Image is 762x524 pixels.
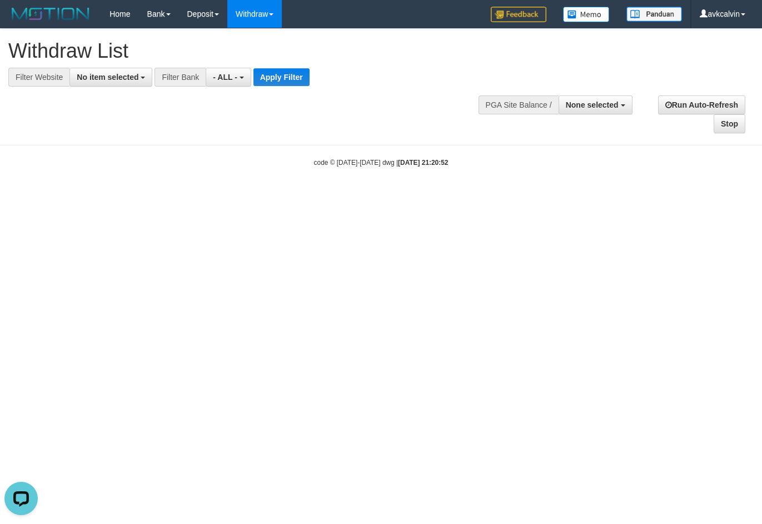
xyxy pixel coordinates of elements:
button: - ALL - [206,68,251,87]
div: Filter Bank [155,68,206,87]
button: Apply Filter [253,68,310,86]
strong: [DATE] 21:20:52 [398,159,448,167]
span: No item selected [77,73,138,82]
span: - ALL - [213,73,237,82]
button: Open LiveChat chat widget [4,4,38,38]
a: Run Auto-Refresh [658,95,745,114]
h1: Withdraw List [8,40,497,62]
button: None selected [559,95,632,114]
div: PGA Site Balance / [479,95,559,114]
img: Button%20Memo.svg [563,7,610,22]
img: Feedback.jpg [491,7,546,22]
a: Stop [714,114,745,133]
img: MOTION_logo.png [8,6,93,22]
small: code © [DATE]-[DATE] dwg | [314,159,449,167]
img: panduan.png [626,7,682,22]
button: No item selected [69,68,152,87]
span: None selected [566,100,619,109]
div: Filter Website [8,68,69,87]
